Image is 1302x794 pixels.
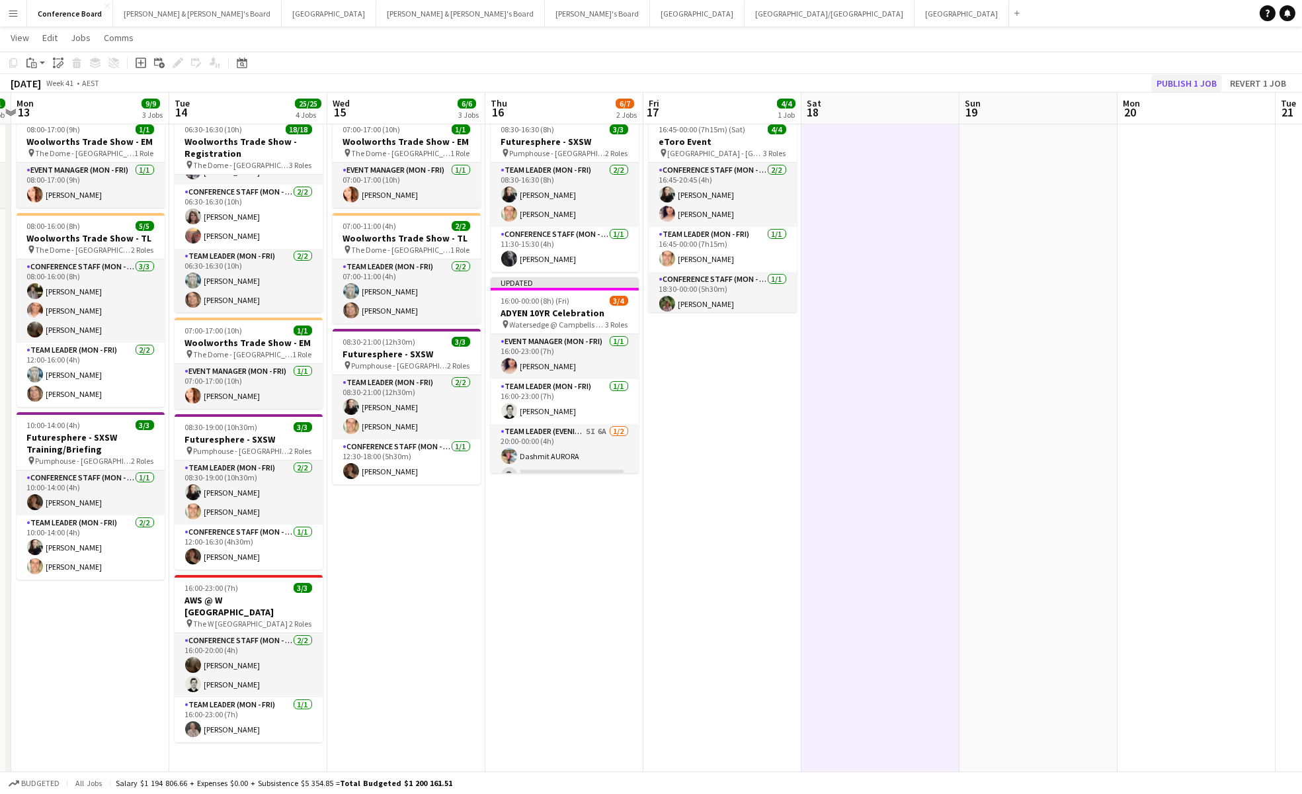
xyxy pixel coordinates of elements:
span: 18 [805,105,821,120]
app-job-card: 08:00-16:00 (8h)5/5Woolworths Trade Show - TL The Dome - [GEOGRAPHIC_DATA]2 RolesConference Staff... [17,213,165,407]
span: The Dome - [GEOGRAPHIC_DATA] [352,245,451,255]
h3: Woolworths Trade Show - EM [333,136,481,148]
button: [GEOGRAPHIC_DATA] [650,1,745,26]
app-card-role: Team Leader (Mon - Fri)2/212:00-16:00 (4h)[PERSON_NAME][PERSON_NAME] [17,343,165,407]
div: 4 Jobs [296,110,321,120]
app-card-role: Team Leader (Mon - Fri)2/210:00-14:00 (4h)[PERSON_NAME][PERSON_NAME] [17,515,165,580]
button: [GEOGRAPHIC_DATA] [282,1,376,26]
app-card-role: Conference Staff (Mon - Fri)1/118:30-00:00 (5h30m)[PERSON_NAME] [649,272,797,317]
span: View [11,32,29,44]
span: 16:00-23:00 (7h) [185,583,239,593]
app-job-card: 08:00-17:00 (9h)1/1Woolworths Trade Show - EM The Dome - [GEOGRAPHIC_DATA]1 RoleEvent Manager (Mo... [17,116,165,208]
app-card-role: Conference Staff (Mon - Fri)1/110:00-14:00 (4h)[PERSON_NAME] [17,470,165,515]
app-card-role: Conference Staff (Mon - Fri)1/112:00-16:30 (4h30m)[PERSON_NAME] [175,525,323,570]
span: 2 Roles [132,245,154,255]
span: Sun [965,97,981,109]
span: 1 Role [451,148,470,158]
span: 3 Roles [764,148,786,158]
span: 4/4 [768,124,786,134]
span: 3/3 [136,420,154,430]
span: 07:00-17:00 (10h) [343,124,401,134]
app-job-card: 08:30-16:30 (8h)3/3Futuresphere - SXSW Pumphouse - [GEOGRAPHIC_DATA]2 RolesTeam Leader (Mon - Fri... [491,116,639,272]
h3: Woolworths Trade Show - EM [17,136,165,148]
h3: Futuresphere - SXSW [491,136,639,148]
button: [GEOGRAPHIC_DATA]/[GEOGRAPHIC_DATA] [745,1,915,26]
span: Edit [42,32,58,44]
div: [DATE] [11,77,41,90]
span: 08:30-16:30 (8h) [501,124,555,134]
app-card-role: Conference Staff (Mon - Fri)1/112:30-18:00 (5h30m)[PERSON_NAME] [333,439,481,484]
app-card-role: Event Manager (Mon - Fri)1/107:00-17:00 (10h)[PERSON_NAME] [175,364,323,409]
div: 07:00-17:00 (10h)1/1Woolworths Trade Show - EM The Dome - [GEOGRAPHIC_DATA]1 RoleEvent Manager (M... [333,116,481,208]
app-job-card: 07:00-17:00 (10h)1/1Woolworths Trade Show - EM The Dome - [GEOGRAPHIC_DATA]1 RoleEvent Manager (M... [175,318,323,409]
span: The Dome - [GEOGRAPHIC_DATA] [36,245,132,255]
span: 16:45-00:00 (7h15m) (Sat) [659,124,746,134]
h3: Woolworths Trade Show - TL [17,232,165,244]
h3: Futuresphere - SXSW [175,433,323,445]
span: 3 Roles [606,320,628,330]
span: 13 [15,105,34,120]
h3: Woolworths Trade Show - TL [333,232,481,244]
span: 2 Roles [290,446,312,456]
div: 2 Jobs [616,110,637,120]
span: 3 Roles [290,160,312,170]
span: 19 [963,105,981,120]
h3: eToro Event [649,136,797,148]
app-job-card: 08:30-19:00 (10h30m)3/3Futuresphere - SXSW Pumphouse - [GEOGRAPHIC_DATA]2 RolesTeam Leader (Mon -... [175,414,323,570]
span: Pumphouse - [GEOGRAPHIC_DATA] [194,446,290,456]
app-card-role: Team Leader (Mon - Fri)2/206:30-16:30 (10h)[PERSON_NAME][PERSON_NAME] [175,249,323,313]
span: 3/3 [610,124,628,134]
span: Sat [807,97,821,109]
span: 17 [647,105,659,120]
a: Comms [99,29,139,46]
app-card-role: Team Leader (Mon - Fri)2/208:30-21:00 (12h30m)[PERSON_NAME][PERSON_NAME] [333,375,481,439]
button: Conference Board [27,1,113,26]
app-job-card: 16:00-23:00 (7h)3/3AWS @ W [GEOGRAPHIC_DATA] The W [GEOGRAPHIC_DATA]2 RolesConference Staff (Mon ... [175,575,323,742]
app-card-role: Conference Staff (Mon - Fri)2/216:00-20:00 (4h)[PERSON_NAME][PERSON_NAME] [175,633,323,697]
span: 21 [1279,105,1296,120]
app-card-role: Event Manager (Mon - Fri)1/107:00-17:00 (10h)[PERSON_NAME] [333,163,481,208]
div: AEST [82,78,99,88]
button: Publish 1 job [1151,75,1222,92]
span: Pumphouse - [GEOGRAPHIC_DATA] [510,148,606,158]
span: Pumphouse - [GEOGRAPHIC_DATA] [352,361,448,371]
span: 2 Roles [606,148,628,158]
a: Jobs [65,29,96,46]
span: 3/3 [294,583,312,593]
span: 1/1 [136,124,154,134]
span: Tue [175,97,190,109]
app-card-role: Team Leader (Mon - Fri)2/208:30-16:30 (8h)[PERSON_NAME][PERSON_NAME] [491,163,639,227]
span: 2 Roles [448,361,470,371]
h3: Woolworths Trade Show - Registration [175,136,323,159]
span: Comms [104,32,134,44]
span: 1/1 [294,326,312,335]
span: 5/5 [136,221,154,231]
span: Total Budgeted $1 200 161.51 [340,778,452,788]
span: 18/18 [286,124,312,134]
span: 08:30-21:00 (12h30m) [343,337,416,347]
div: 3 Jobs [142,110,163,120]
app-card-role: Team Leader (Mon - Fri)1/116:00-23:00 (7h)[PERSON_NAME] [175,697,323,742]
span: The Dome - [GEOGRAPHIC_DATA] [194,349,293,359]
span: The Dome - [GEOGRAPHIC_DATA] [352,148,451,158]
app-card-role: Team Leader (Mon - Fri)1/116:45-00:00 (7h15m)[PERSON_NAME] [649,227,797,272]
span: 1 Role [293,349,312,359]
span: The Dome - [GEOGRAPHIC_DATA] [194,160,290,170]
span: 06:30-16:30 (10h) [185,124,243,134]
app-job-card: 10:00-14:00 (4h)3/3Futuresphere - SXSW Training/Briefing Pumphouse - [GEOGRAPHIC_DATA]2 RolesConf... [17,412,165,580]
button: Budgeted [7,776,61,791]
div: Salary $1 194 806.66 + Expenses $0.00 + Subsistence $5 354.85 = [116,778,452,788]
app-card-role: Event Manager (Mon - Fri)1/108:00-17:00 (9h)[PERSON_NAME] [17,163,165,208]
button: [PERSON_NAME]'s Board [545,1,650,26]
app-job-card: 08:30-21:00 (12h30m)3/3Futuresphere - SXSW Pumphouse - [GEOGRAPHIC_DATA]2 RolesTeam Leader (Mon -... [333,329,481,484]
span: 08:00-17:00 (9h) [27,124,81,134]
span: Mon [1123,97,1140,109]
app-card-role: Conference Staff (Mon - Fri)3/308:00-16:00 (8h)[PERSON_NAME][PERSON_NAME][PERSON_NAME] [17,259,165,343]
span: 15 [331,105,350,120]
span: 08:00-16:00 (8h) [27,221,81,231]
